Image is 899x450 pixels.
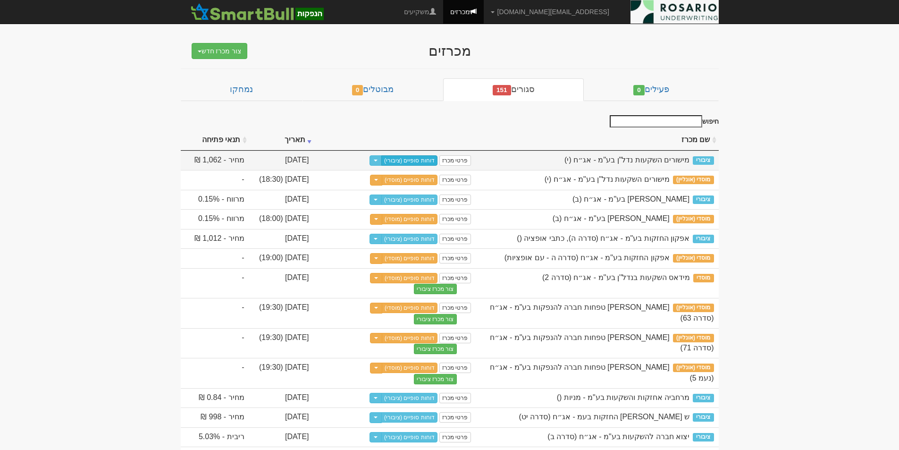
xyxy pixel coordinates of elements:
[381,412,437,423] a: דוחות סופיים (ציבורי)
[382,175,437,185] a: דוחות סופיים (מוסדי)
[673,304,714,312] span: מוסדי (אונליין)
[673,364,714,372] span: מוסדי (אונליין)
[381,195,437,205] a: דוחות סופיים (ציבורי)
[564,156,689,164] span: מישורים השקעות נדל"ן בע"מ - אג״ח (י)
[517,234,689,242] span: אפקון החזקות בע"מ - אג״ח (סדרה ה), כתבי אופציה ()
[584,78,718,101] a: פעילים
[439,412,471,423] a: פרטי מכרז
[693,195,714,204] span: ציבורי
[572,195,689,203] span: דניאל פקדונות בע"מ - אג״ח (ב)
[673,176,714,184] span: מוסדי (אונליין)
[439,155,471,166] a: פרטי מכרז
[439,195,471,205] a: פרטי מכרז
[439,175,471,185] a: פרטי מכרז
[490,303,714,322] span: מזרחי טפחות חברה להנפקות בע"מ - אג״ח (סדרה 63)
[181,268,249,298] td: -
[249,268,314,298] td: [DATE]
[181,170,249,190] td: -
[249,130,314,151] th: תאריך : activate to sort column ascending
[249,209,314,229] td: [DATE] (18:00)
[249,388,314,408] td: [DATE]
[381,234,437,244] a: דוחות סופיים (ציבורי)
[439,214,471,224] a: פרטי מכרז
[693,156,714,165] span: ציבורי
[414,314,457,324] button: צור מכרז ציבורי
[693,433,714,442] span: ציבורי
[606,115,719,127] label: חיפוש
[382,333,437,343] a: דוחות סופיים (מוסדי)
[439,363,471,373] a: פרטי מכרז
[181,78,302,101] a: נמחקו
[192,43,248,59] button: צור מכרז חדש
[545,175,670,183] span: מישורים השקעות נדל"ן בע"מ - אג״ח (י)
[490,363,714,382] span: מזרחי טפחות חברה להנפקות בע"מ - אג״ח (נעמ 5)
[693,274,714,282] span: מוסדי
[249,358,314,388] td: [DATE] (19:30)
[188,2,327,21] img: SmartBull Logo
[439,432,471,442] a: פרטי מכרז
[382,214,437,224] a: דוחות סופיים (מוסדי)
[249,427,314,447] td: [DATE]
[557,393,689,401] span: מרחביה אחזקות והשקעות בע"מ - מניות ()
[610,115,702,127] input: חיפוש
[693,394,714,402] span: ציבורי
[439,303,471,313] a: פרטי מכרז
[439,234,471,244] a: פרטי מכרז
[181,248,249,268] td: -
[249,190,314,210] td: [DATE]
[181,427,249,447] td: ריבית - 5.03%
[249,151,314,170] td: [DATE]
[490,333,714,352] span: מזרחי טפחות חברה להנפקות בע"מ - אג״ח (סדרה 71)
[181,209,249,229] td: מרווח - 0.15%
[381,155,437,166] a: דוחות סופיים (ציבורי)
[547,433,689,441] span: יצוא חברה להשקעות בע"מ - אג״ח (סדרה ב)
[181,130,249,151] th: תנאי פתיחה : activate to sort column ascending
[249,328,314,358] td: [DATE] (19:30)
[249,408,314,427] td: [DATE]
[352,85,363,95] span: 0
[302,78,443,101] a: מבוטלים
[443,78,584,101] a: סגורים
[382,363,437,373] a: דוחות סופיים (מוסדי)
[181,388,249,408] td: מחיר - 0.84 ₪
[249,170,314,190] td: [DATE] (18:30)
[414,284,457,294] button: צור מכרז ציבורי
[439,253,471,263] a: פרטי מכרז
[181,298,249,328] td: -
[439,393,471,403] a: פרטי מכרז
[382,273,437,283] a: דוחות סופיים (מוסדי)
[249,298,314,328] td: [DATE] (19:30)
[633,85,645,95] span: 0
[504,254,670,262] span: אפקון החזקות בע"מ - אג״ח (סדרה ה - עם אופציות)
[673,215,714,223] span: מוסדי (אונליין)
[181,328,249,358] td: -
[553,214,670,222] span: דניאל פקדונות בע"מ - אג״ח (ב)
[249,248,314,268] td: [DATE] (19:00)
[542,273,690,281] span: מידאס השקעות בנדל''ן בע''מ - אג״ח (סדרה 2)
[266,43,634,59] div: מכרזים
[181,151,249,170] td: מחיר - 1,062 ₪
[249,229,314,249] td: [DATE]
[181,229,249,249] td: מחיר - 1,012 ₪
[439,333,471,343] a: פרטי מכרז
[181,408,249,427] td: מחיר - 998 ₪
[519,413,689,421] span: ש שלמה החזקות בעמ - אג״ח (סדרה יט)
[439,273,471,283] a: פרטי מכרז
[181,190,249,210] td: מרווח - 0.15%
[382,253,437,263] a: דוחות סופיים (מוסדי)
[382,303,437,313] a: דוחות סופיים (מוסדי)
[381,432,437,442] a: דוחות סופיים (ציבורי)
[693,413,714,422] span: ציבורי
[476,130,719,151] th: שם מכרז : activate to sort column ascending
[493,85,511,95] span: 151
[381,393,437,403] a: דוחות סופיים (ציבורי)
[181,358,249,388] td: -
[673,254,714,263] span: מוסדי (אונליין)
[414,374,457,384] button: צור מכרז ציבורי
[693,235,714,243] span: ציבורי
[673,334,714,342] span: מוסדי (אונליין)
[414,344,457,354] button: צור מכרז ציבורי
